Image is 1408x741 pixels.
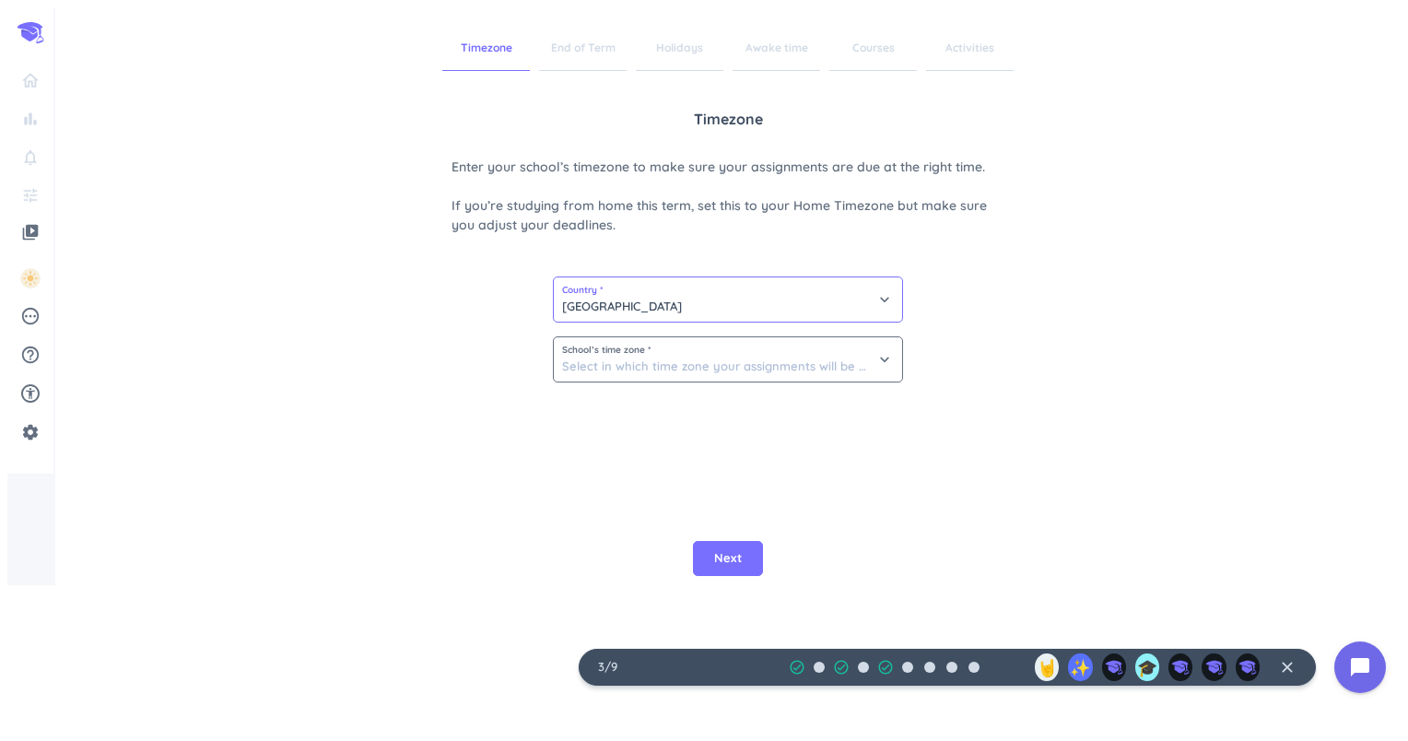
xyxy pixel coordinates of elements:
i: check_circle_outline [877,659,894,676]
span: Courses [829,26,917,71]
span: ✨ [1070,655,1090,680]
span: Timezone [442,26,530,71]
span: 3 / 9 [598,658,617,676]
span: 🎓 [1137,655,1157,680]
i: check_circle_outline [833,659,850,676]
i: pending [20,306,41,326]
i: keyboard_arrow_down [875,290,894,309]
i: close [1278,658,1297,676]
i: video_library [21,223,40,241]
input: Start typing... [554,277,902,322]
span: Activities [926,26,1014,71]
span: Holidays [636,26,723,71]
input: Select in which time zone your assignments will be due [554,337,902,382]
span: End of Term [539,26,627,71]
span: Awake time [733,26,820,71]
span: Timezone [694,108,763,130]
button: Next [693,541,763,576]
span: 🤘 [1037,655,1057,680]
a: settings [15,418,46,447]
i: settings [21,423,40,441]
span: Country * [562,286,894,295]
i: check_circle_outline [789,659,805,676]
span: Enter your school’s timezone to make sure your assignments are due at the right time. If you’re s... [452,158,1004,235]
i: help_outline [20,345,41,365]
span: Next [714,549,742,568]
